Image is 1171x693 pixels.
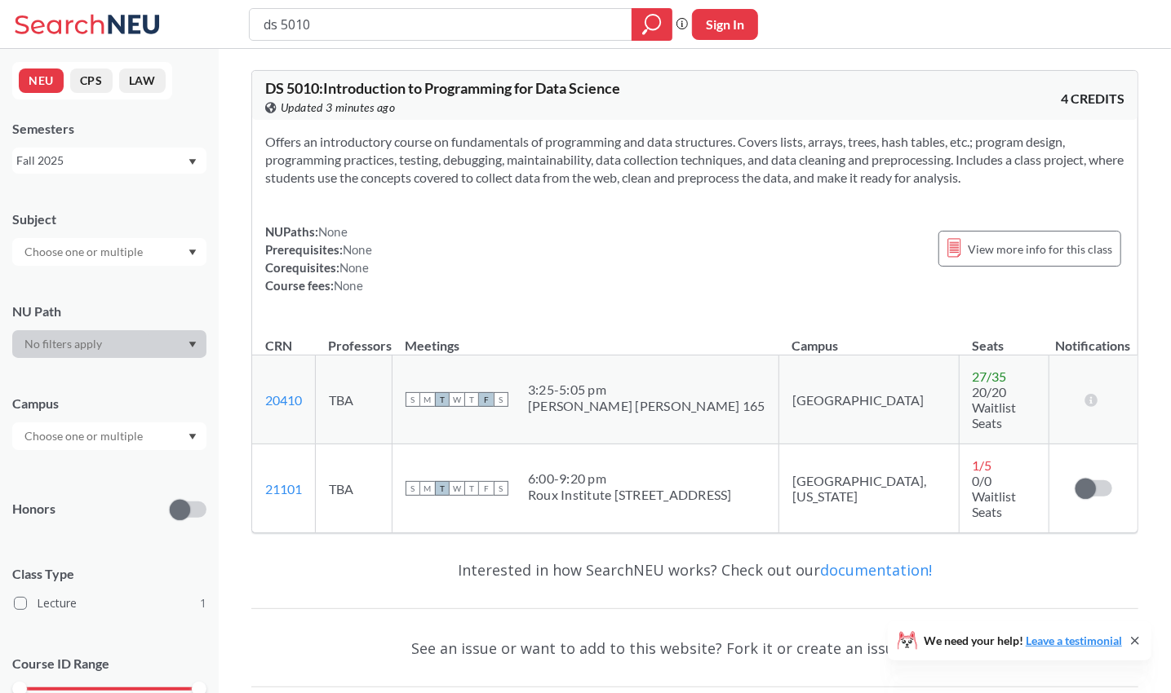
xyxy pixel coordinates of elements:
span: T [464,392,479,407]
button: NEU [19,68,64,93]
span: 1 [200,594,206,612]
div: Fall 2025Dropdown arrow [12,148,206,174]
span: M [420,481,435,496]
span: S [406,481,420,496]
button: CPS [70,68,113,93]
div: [PERSON_NAME] [PERSON_NAME] 165 [528,398,765,414]
td: [GEOGRAPHIC_DATA] [778,355,959,444]
span: We need your help! [924,635,1122,647]
button: Sign In [692,9,758,40]
th: Professors [316,320,393,355]
span: W [450,392,464,407]
div: Semesters [12,120,206,138]
svg: Dropdown arrow [189,159,197,166]
span: None [334,278,363,293]
div: Dropdown arrow [12,238,206,266]
div: Roux Institute [STREET_ADDRESS] [528,487,732,503]
span: Updated 3 minutes ago [281,99,396,117]
span: F [479,481,494,496]
p: Honors [12,500,55,519]
span: 1 / 5 [973,457,992,473]
td: TBA [316,444,393,533]
span: S [406,392,420,407]
td: [GEOGRAPHIC_DATA], [US_STATE] [778,444,959,533]
th: Campus [778,320,959,355]
input: Choose one or multiple [16,242,153,262]
div: Interested in how SearchNEU works? Check out our [251,546,1138,594]
a: 21101 [265,481,302,497]
span: T [435,392,450,407]
span: M [420,392,435,407]
span: 20/20 Waitlist Seats [973,384,1017,430]
p: Course ID Range [12,655,206,673]
div: NU Path [12,302,206,320]
div: Subject [12,210,206,228]
span: T [464,481,479,496]
div: magnifying glass [632,8,672,41]
span: DS 5010 : Introduction to Programming for Data Science [265,79,620,97]
div: 6:00 - 9:20 pm [528,470,732,487]
svg: Dropdown arrow [189,249,197,256]
svg: magnifying glass [642,13,662,36]
div: 3:25 - 5:05 pm [528,382,765,398]
span: F [479,392,494,407]
span: 0/0 Waitlist Seats [973,473,1017,519]
div: Dropdown arrow [12,330,206,358]
span: None [343,242,372,257]
svg: Dropdown arrow [189,434,197,440]
label: Lecture [14,593,206,614]
td: TBA [316,355,393,444]
th: Notifications [1049,320,1138,355]
span: 27 / 35 [973,369,1007,384]
div: Dropdown arrow [12,422,206,450]
th: Meetings [393,320,779,355]
th: Seats [959,320,1049,355]
span: W [450,481,464,496]
span: S [494,392,508,407]
button: LAW [119,68,166,93]
span: View more info for this class [968,239,1112,259]
span: Class Type [12,565,206,583]
div: Campus [12,395,206,413]
section: Offers an introductory course on fundamentals of programming and data structures. Covers lists, a... [265,133,1124,187]
a: Leave a testimonial [1026,633,1122,647]
div: Fall 2025 [16,152,187,170]
a: documentation! [820,560,932,580]
input: Choose one or multiple [16,426,153,446]
span: S [494,481,508,496]
div: CRN [265,337,292,355]
div: See an issue or want to add to this website? Fork it or create an issue on . [251,625,1138,672]
span: None [318,224,348,239]
span: T [435,481,450,496]
span: None [339,260,369,275]
svg: Dropdown arrow [189,342,197,348]
div: NUPaths: Prerequisites: Corequisites: Course fees: [265,223,372,294]
a: 20410 [265,392,302,408]
input: Class, professor, course number, "phrase" [262,11,620,38]
span: 4 CREDITS [1061,90,1124,108]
